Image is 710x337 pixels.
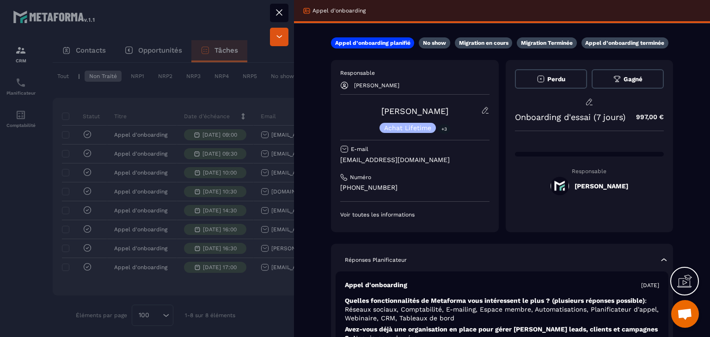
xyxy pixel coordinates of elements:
[547,76,565,83] span: Perdu
[641,282,659,289] p: [DATE]
[592,69,664,89] button: Gagné
[627,108,664,126] p: 997,00 €
[340,156,490,164] p: [EMAIL_ADDRESS][DOMAIN_NAME]
[340,69,490,77] p: Responsable
[423,39,446,47] p: No show
[521,39,573,47] p: Migration Terminée
[585,39,664,47] p: Appel d’onboarding terminée
[345,296,659,323] p: Quelles fonctionnalités de Metaforma vous intéressent le plus ? (plusieurs réponses possible)
[624,76,643,83] span: Gagné
[515,112,625,122] p: Onboarding d'essai (7 jours)
[671,300,699,328] a: Ouvrir le chat
[384,125,431,131] p: Achat Lifetime
[459,39,508,47] p: Migration en cours
[345,256,407,264] p: Réponses Planificateur
[515,168,664,175] p: Responsable
[340,211,490,218] p: Voir toutes les informations
[312,7,366,14] p: Appel d'onboarding
[350,174,371,181] p: Numéro
[340,183,490,192] p: [PHONE_NUMBER]
[335,39,410,47] p: Appel d’onboarding planifié
[381,106,448,116] a: [PERSON_NAME]
[351,145,368,153] p: E-mail
[345,281,407,289] p: Appel d'onboarding
[345,297,659,322] span: : Réseaux sociaux, Comptabilité, E-mailing, Espace membre, Automatisations, Planificateur d'appel...
[575,182,628,190] h5: [PERSON_NAME]
[515,69,587,89] button: Perdu
[438,124,450,134] p: +3
[354,82,399,89] p: [PERSON_NAME]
